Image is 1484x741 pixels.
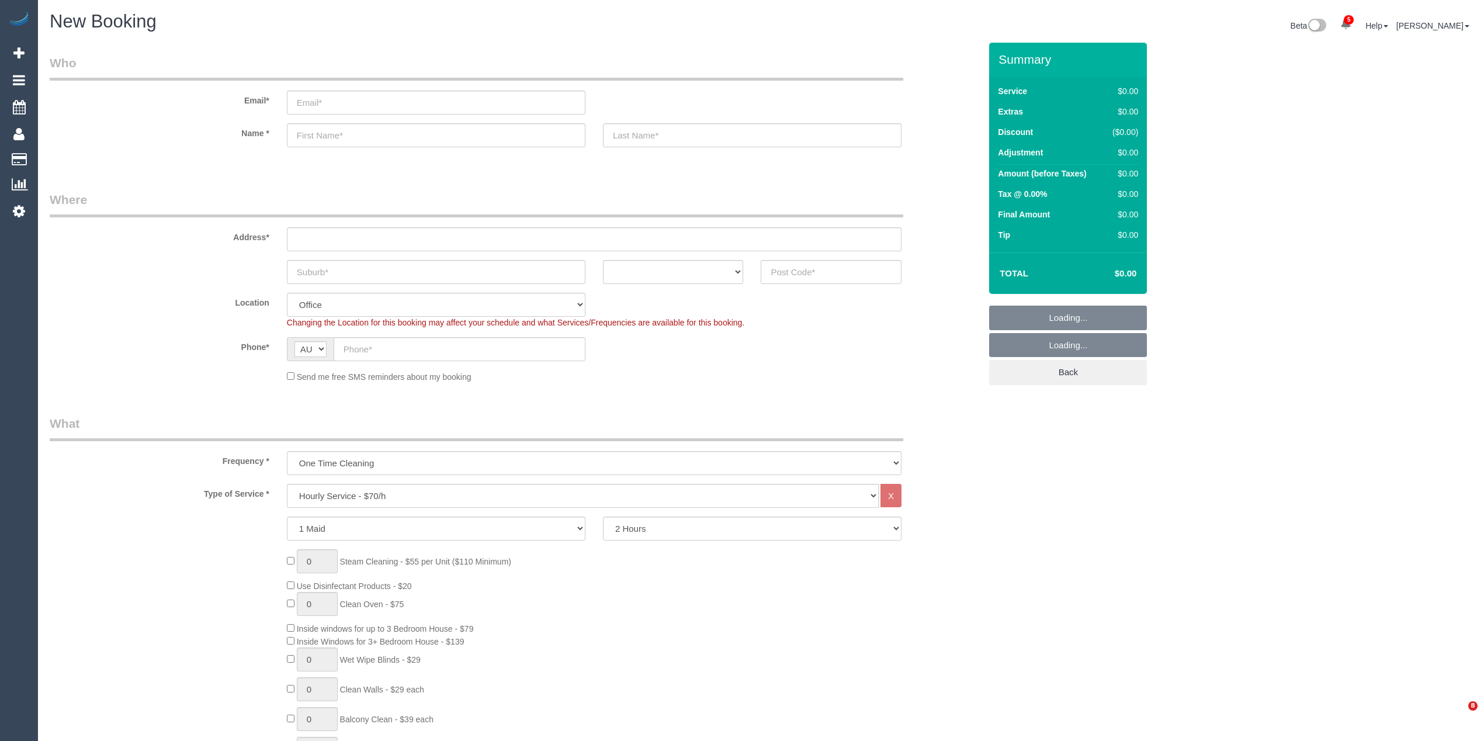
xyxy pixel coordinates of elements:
label: Final Amount [998,209,1050,220]
a: Help [1365,21,1388,30]
input: Post Code* [761,260,902,284]
label: Frequency * [41,451,278,467]
div: $0.00 [1107,147,1138,158]
label: Service [998,85,1027,97]
iframe: Intercom live chat [1444,701,1472,729]
label: Location [41,293,278,309]
input: Phone* [334,337,585,361]
label: Discount [998,126,1033,138]
label: Extras [998,106,1023,117]
span: Send me free SMS reminders about my booking [297,372,471,382]
label: Tip [998,229,1010,241]
span: Clean Oven - $75 [340,600,404,609]
input: Suburb* [287,260,585,284]
a: Beta [1291,21,1327,30]
label: Adjustment [998,147,1043,158]
div: $0.00 [1107,85,1138,97]
img: New interface [1307,19,1326,34]
span: Inside Windows for 3+ Bedroom House - $139 [297,637,464,646]
h4: $0.00 [1080,269,1136,279]
div: $0.00 [1107,106,1138,117]
label: Phone* [41,337,278,353]
span: Clean Walls - $29 each [340,685,424,694]
span: New Booking [50,11,157,32]
input: Email* [287,91,585,115]
strong: Total [1000,268,1028,278]
label: Email* [41,91,278,106]
span: Balcony Clean - $39 each [340,715,434,724]
label: Tax @ 0.00% [998,188,1047,200]
a: Back [989,360,1147,385]
span: Use Disinfectant Products - $20 [297,581,412,591]
input: First Name* [287,123,585,147]
div: ($0.00) [1107,126,1138,138]
label: Name * [41,123,278,139]
label: Address* [41,227,278,243]
img: Automaid Logo [7,12,30,28]
h3: Summary [998,53,1141,66]
div: $0.00 [1107,168,1138,179]
span: Inside windows for up to 3 Bedroom House - $79 [297,624,474,633]
span: 5 [1344,15,1354,25]
a: 5 [1334,12,1357,37]
div: $0.00 [1107,209,1138,220]
div: $0.00 [1107,188,1138,200]
span: 8 [1468,701,1478,711]
span: Changing the Location for this booking may affect your schedule and what Services/Frequencies are... [287,318,744,327]
span: Steam Cleaning - $55 per Unit ($110 Minimum) [340,557,511,566]
legend: Who [50,54,903,81]
label: Amount (before Taxes) [998,168,1086,179]
div: $0.00 [1107,229,1138,241]
legend: What [50,415,903,441]
legend: Where [50,191,903,217]
input: Last Name* [603,123,902,147]
a: [PERSON_NAME] [1396,21,1469,30]
span: Wet Wipe Blinds - $29 [340,655,421,664]
label: Type of Service * [41,484,278,500]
